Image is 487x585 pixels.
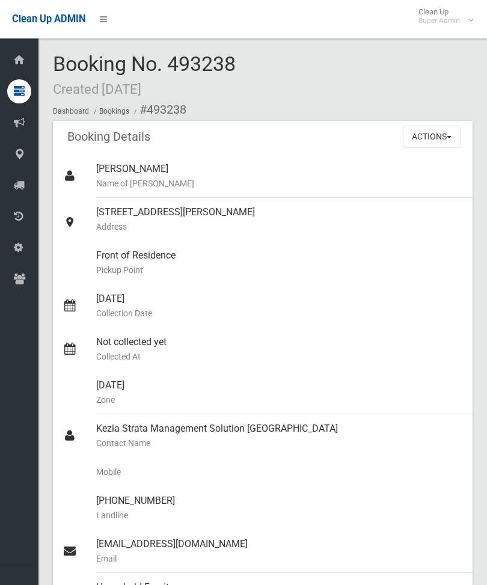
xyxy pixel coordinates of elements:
[131,99,186,121] li: #493238
[96,155,463,198] div: [PERSON_NAME]
[96,436,463,450] small: Contact Name
[96,349,463,364] small: Collected At
[96,198,463,241] div: [STREET_ADDRESS][PERSON_NAME]
[96,284,463,328] div: [DATE]
[96,530,463,573] div: [EMAIL_ADDRESS][DOMAIN_NAME]
[53,81,141,97] small: Created [DATE]
[53,52,236,99] span: Booking No. 493238
[53,530,473,573] a: [EMAIL_ADDRESS][DOMAIN_NAME]Email
[418,16,460,25] small: Super Admin
[96,241,463,284] div: Front of Residence
[96,371,463,414] div: [DATE]
[96,465,463,479] small: Mobile
[96,306,463,320] small: Collection Date
[96,263,463,277] small: Pickup Point
[96,393,463,407] small: Zone
[96,551,463,566] small: Email
[96,486,463,530] div: [PHONE_NUMBER]
[96,176,463,191] small: Name of [PERSON_NAME]
[53,107,89,115] a: Dashboard
[412,7,472,25] span: Clean Up
[96,219,463,234] small: Address
[96,414,463,458] div: Kezia Strata Management Solution [GEOGRAPHIC_DATA]
[96,508,463,522] small: Landline
[53,125,165,149] header: Booking Details
[96,328,463,371] div: Not collected yet
[403,126,461,148] button: Actions
[99,107,129,115] a: Bookings
[12,13,85,25] span: Clean Up ADMIN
